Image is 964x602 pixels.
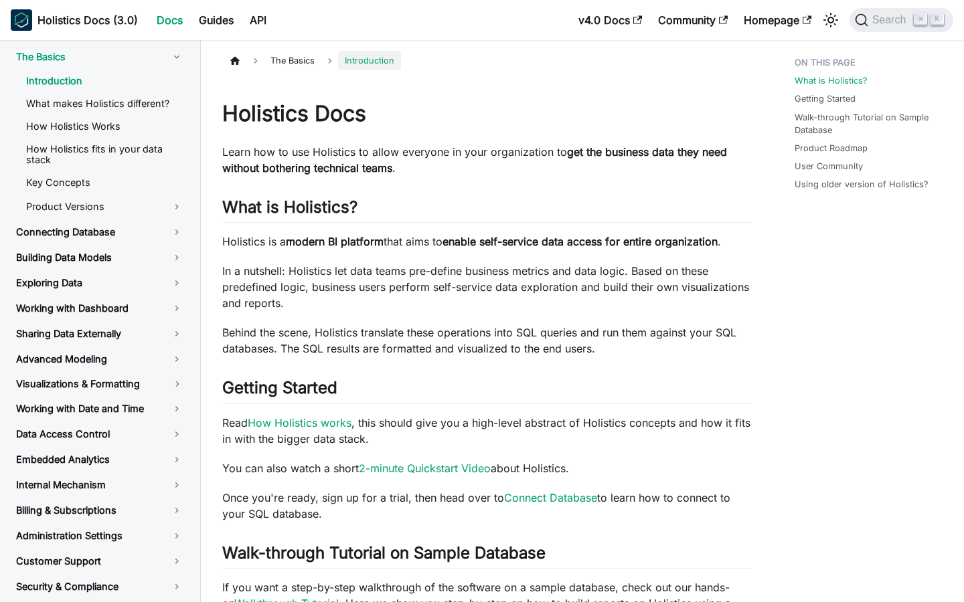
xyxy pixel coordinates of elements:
[5,373,161,395] a: Visualizations & Formatting
[795,142,868,155] a: Product Roadmap
[11,9,32,31] img: Holistics
[222,378,752,403] h2: Getting Started
[931,13,944,25] kbd: K
[914,13,927,25] kbd: ⌘
[850,8,953,32] button: Search
[222,263,752,311] p: In a nutshell: Holistics let data teams pre-define business metrics and data logic. Based on thes...
[15,71,194,91] a: Introduction
[5,448,194,471] a: Embedded Analytics
[248,416,351,429] a: How Holistics works
[191,9,242,31] a: Guides
[736,9,819,31] a: Homepage
[222,460,752,476] p: You can also watch a short about Holistics.
[338,51,401,70] span: Introduction
[795,92,856,105] a: Getting Started
[286,235,384,248] strong: modern BI platform
[5,221,194,243] a: Connecting Database
[15,139,194,170] a: How Holistics fits in your data stack
[5,499,194,522] a: Billing & Subscriptions
[504,491,597,504] a: Connect Database
[5,550,194,573] a: Customer Support
[5,297,194,320] a: Working with Dashboard
[11,9,138,31] a: HolisticsHolistics Docs (3.0)
[222,324,752,357] p: Behind the scene, Holistics translate these operations into SQL queries and run them against your...
[15,195,194,218] a: Product Versions
[5,575,194,598] a: Security & Compliance
[264,51,321,70] span: The Basics
[222,233,752,249] p: Holistics is a that aims to .
[795,178,929,191] a: Using older version of Holistics?
[5,423,194,445] a: Data Access Control
[359,462,491,475] a: 2-minute Quickstart Video
[222,543,752,569] h2: Walk-through Tutorial on Sample Database
[650,9,736,31] a: Community
[161,373,194,395] button: Toggle the collapsible sidebar category 'Visualizations & Formatting'
[5,524,194,547] a: Administration Settings
[5,397,194,420] a: Working with Date and Time
[795,74,868,87] a: What is Holistics?
[570,9,650,31] a: v4.0 Docs
[820,9,841,31] button: Switch between dark and light mode (currently light mode)
[5,474,194,496] a: Internal Mechanism
[222,100,752,127] h1: Holistics Docs
[868,14,914,26] span: Search
[15,116,194,136] a: How Holistics Works
[15,173,194,193] a: Key Concepts
[5,246,194,269] a: Building Data Models
[443,235,718,248] strong: enable self-service data access for entire organization
[222,144,752,176] p: Learn how to use Holistics to allow everyone in your organization to .
[5,348,194,371] a: Advanced Modeling
[5,322,194,345] a: Sharing Data Externally
[795,111,948,136] a: Walk-through Tutorial on Sample Database
[222,415,752,447] p: Read , this should give you a high-level abstract of Holistics concepts and how it fits in with t...
[222,490,752,522] p: Once you're ready, sign up for a trial, then head over to to learn how to connect to your SQL dat...
[15,94,194,114] a: What makes Holistics different?
[222,51,248,70] a: Home page
[37,12,138,28] b: Holistics Docs (3.0)
[795,160,863,173] a: User Community
[5,45,194,68] a: The Basics
[242,9,274,31] a: API
[222,197,752,223] h2: What is Holistics?
[222,51,752,70] nav: Breadcrumbs
[5,272,194,294] a: Exploring Data
[149,9,191,31] a: Docs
